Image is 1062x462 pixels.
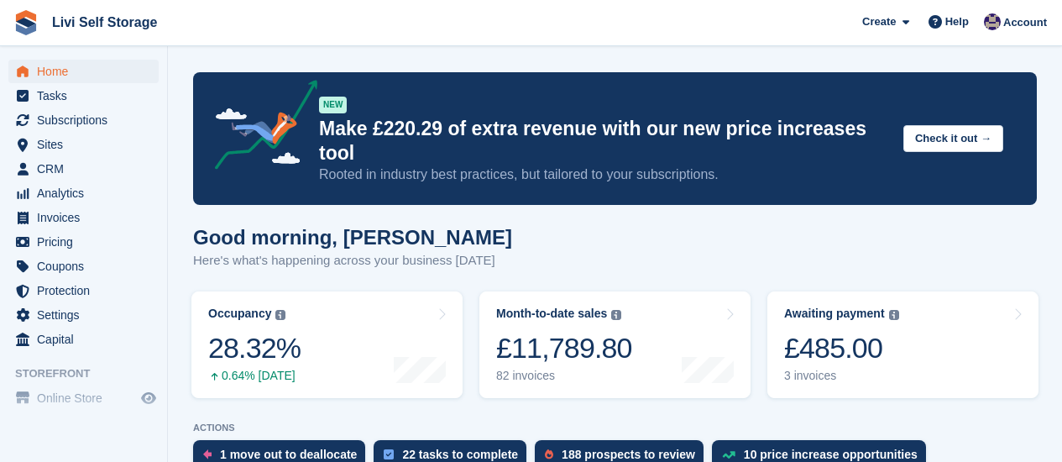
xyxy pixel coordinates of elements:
[203,449,212,459] img: move_outs_to_deallocate_icon-f764333ba52eb49d3ac5e1228854f67142a1ed5810a6f6cc68b1a99e826820c5.svg
[193,251,512,270] p: Here's what's happening across your business [DATE]
[37,303,138,327] span: Settings
[862,13,896,30] span: Create
[201,80,318,176] img: price-adjustments-announcement-icon-8257ccfd72463d97f412b2fc003d46551f7dbcb40ab6d574587a9cd5c0d94...
[384,449,394,459] img: task-75834270c22a3079a89374b754ae025e5fb1db73e45f91037f5363f120a921f8.svg
[722,451,735,459] img: price_increase_opportunities-93ffe204e8149a01c8c9dc8f82e8f89637d9d84a8eef4429ea346261dce0b2c0.svg
[37,157,138,181] span: CRM
[479,291,751,398] a: Month-to-date sales £11,789.80 82 invoices
[496,307,607,321] div: Month-to-date sales
[208,331,301,365] div: 28.32%
[496,331,632,365] div: £11,789.80
[784,307,885,321] div: Awaiting payment
[220,448,357,461] div: 1 move out to deallocate
[8,206,159,229] a: menu
[984,13,1001,30] img: Jim
[8,328,159,351] a: menu
[139,388,159,408] a: Preview store
[37,60,138,83] span: Home
[37,386,138,410] span: Online Store
[193,423,1037,433] p: ACTIONS
[611,310,621,320] img: icon-info-grey-7440780725fd019a000dd9b08b2336e03edf1995a4989e88bcd33f0948082b44.svg
[889,310,899,320] img: icon-info-grey-7440780725fd019a000dd9b08b2336e03edf1995a4989e88bcd33f0948082b44.svg
[15,365,167,382] span: Storefront
[37,181,138,205] span: Analytics
[784,369,899,383] div: 3 invoices
[8,230,159,254] a: menu
[193,226,512,249] h1: Good morning, [PERSON_NAME]
[208,369,301,383] div: 0.64% [DATE]
[8,386,159,410] a: menu
[8,157,159,181] a: menu
[8,303,159,327] a: menu
[37,328,138,351] span: Capital
[37,133,138,156] span: Sites
[903,125,1003,153] button: Check it out →
[545,449,553,459] img: prospect-51fa495bee0391a8d652442698ab0144808aea92771e9ea1ae160a38d050c398.svg
[208,307,271,321] div: Occupancy
[562,448,695,461] div: 188 prospects to review
[8,84,159,108] a: menu
[402,448,518,461] div: 22 tasks to complete
[37,279,138,302] span: Protection
[8,255,159,278] a: menu
[767,291,1038,398] a: Awaiting payment £485.00 3 invoices
[1003,14,1047,31] span: Account
[45,8,164,36] a: Livi Self Storage
[784,331,899,365] div: £485.00
[37,108,138,132] span: Subscriptions
[8,108,159,132] a: menu
[13,10,39,35] img: stora-icon-8386f47178a22dfd0bd8f6a31ec36ba5ce8667c1dd55bd0f319d3a0aa187defe.svg
[275,310,285,320] img: icon-info-grey-7440780725fd019a000dd9b08b2336e03edf1995a4989e88bcd33f0948082b44.svg
[496,369,632,383] div: 82 invoices
[744,448,918,461] div: 10 price increase opportunities
[8,60,159,83] a: menu
[8,181,159,205] a: menu
[37,206,138,229] span: Invoices
[319,165,890,184] p: Rooted in industry best practices, but tailored to your subscriptions.
[191,291,463,398] a: Occupancy 28.32% 0.64% [DATE]
[37,255,138,278] span: Coupons
[319,117,890,165] p: Make £220.29 of extra revenue with our new price increases tool
[319,97,347,113] div: NEW
[37,230,138,254] span: Pricing
[8,279,159,302] a: menu
[37,84,138,108] span: Tasks
[945,13,969,30] span: Help
[8,133,159,156] a: menu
